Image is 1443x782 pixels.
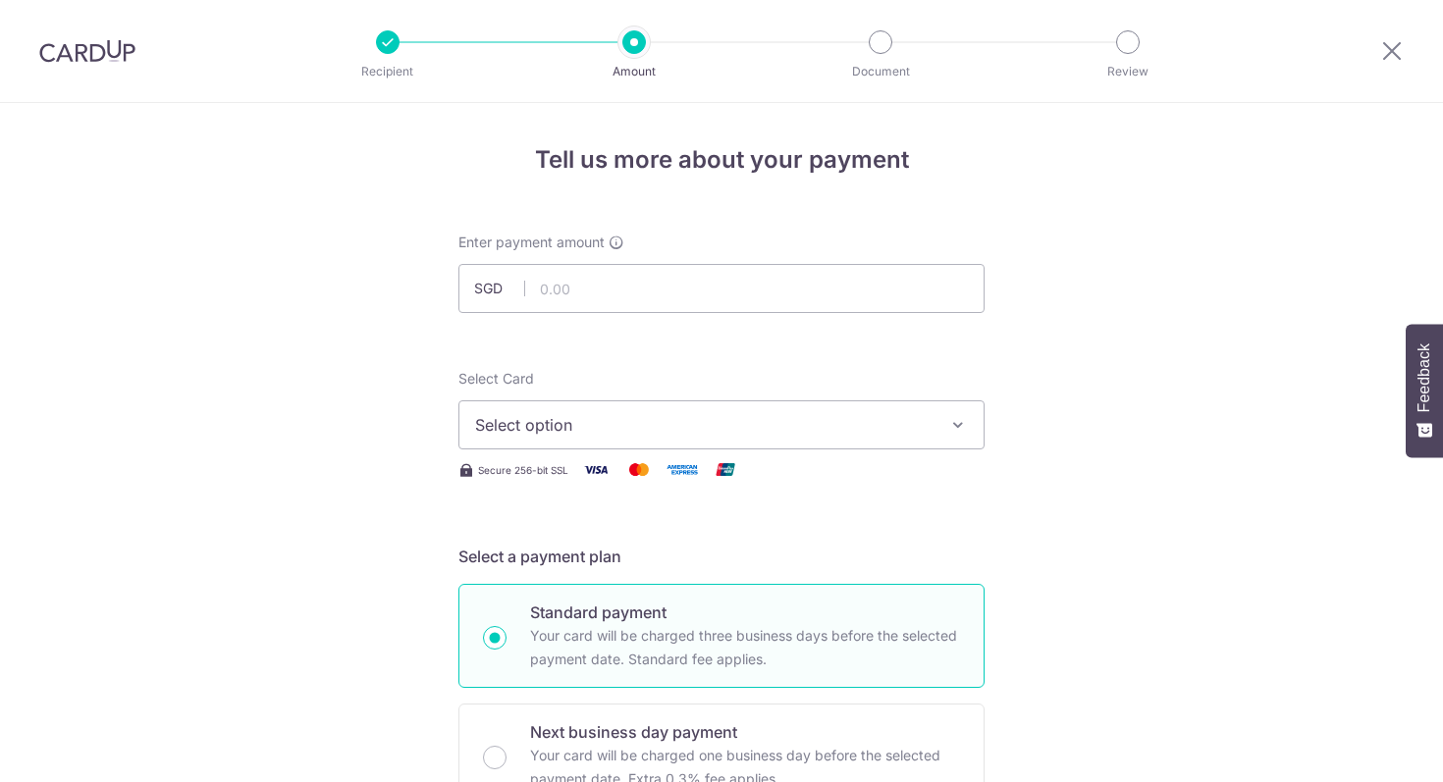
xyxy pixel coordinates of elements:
[458,142,985,178] h4: Tell us more about your payment
[39,39,135,63] img: CardUp
[1416,343,1433,412] span: Feedback
[458,400,985,449] button: Select option
[561,62,707,81] p: Amount
[530,720,960,744] p: Next business day payment
[478,462,568,478] span: Secure 256-bit SSL
[458,233,605,252] span: Enter payment amount
[458,264,985,313] input: 0.00
[1055,62,1201,81] p: Review
[619,457,659,482] img: Mastercard
[530,600,960,624] p: Standard payment
[706,457,745,482] img: Union Pay
[1406,324,1443,457] button: Feedback - Show survey
[315,62,460,81] p: Recipient
[458,545,985,568] h5: Select a payment plan
[530,624,960,671] p: Your card will be charged three business days before the selected payment date. Standard fee appl...
[663,457,702,482] img: American Express
[474,279,525,298] span: SGD
[576,457,615,482] img: Visa
[458,370,534,387] span: translation missing: en.payables.payment_networks.credit_card.summary.labels.select_card
[1316,723,1423,772] iframe: Opens a widget where you can find more information
[808,62,953,81] p: Document
[475,413,933,437] span: Select option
